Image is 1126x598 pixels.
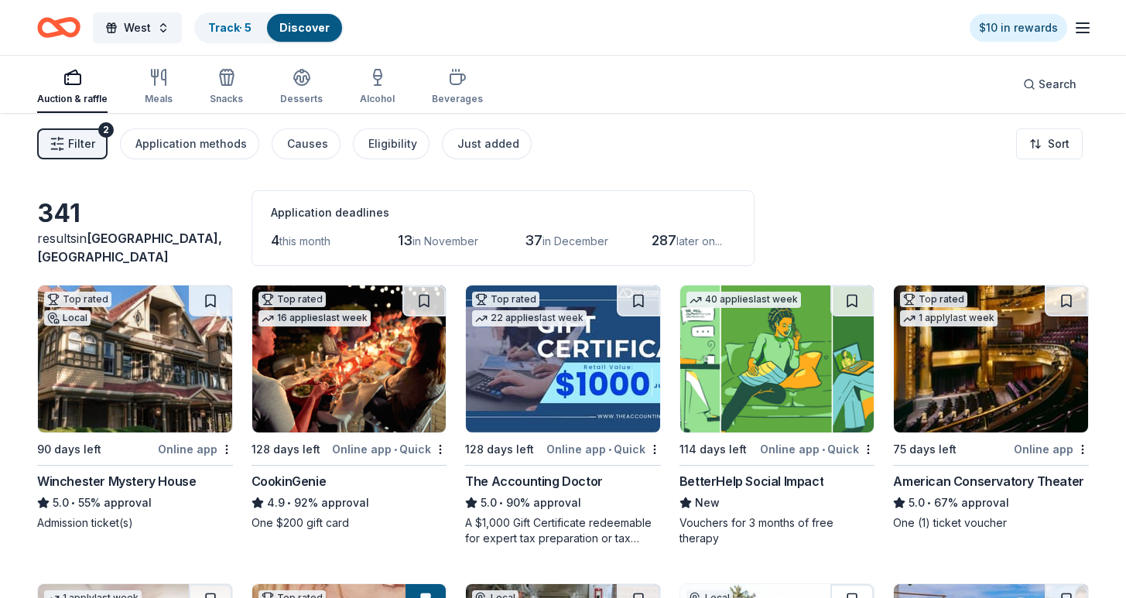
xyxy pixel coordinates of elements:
a: Track· 5 [208,21,252,34]
span: 4.9 [267,494,285,512]
span: • [608,443,611,456]
span: • [394,443,397,456]
button: Causes [272,128,341,159]
img: Image for Winchester Mystery House [38,285,232,432]
div: A $1,000 Gift Certificate redeemable for expert tax preparation or tax resolution services—recipi... [465,515,661,546]
img: Image for BetterHelp Social Impact [680,285,874,432]
div: 16 applies last week [258,310,371,326]
span: • [500,497,504,509]
span: • [928,497,932,509]
div: 75 days left [893,440,957,459]
span: 5.0 [909,494,925,512]
div: American Conservatory Theater [893,472,1083,490]
a: Image for The Accounting DoctorTop rated22 applieslast week128 days leftOnline app•QuickThe Accou... [465,285,661,546]
a: Home [37,9,80,46]
img: Image for The Accounting Doctor [466,285,660,432]
div: 22 applies last week [472,310,587,326]
span: • [822,443,825,456]
span: 37 [525,232,542,248]
button: Alcohol [360,62,395,113]
button: West [93,12,182,43]
div: The Accounting Doctor [465,472,603,490]
div: One (1) ticket voucher [893,515,1089,531]
a: Discover [279,21,330,34]
div: Application methods [135,135,247,153]
a: Image for American Conservatory TheaterTop rated1 applylast week75 days leftOnline appAmerican Co... [893,285,1089,531]
span: • [71,497,75,509]
div: Application deadlines [271,203,735,222]
div: Auction & raffle [37,93,108,105]
div: 114 days left [679,440,747,459]
div: 128 days left [252,440,320,459]
a: $10 in rewards [970,14,1067,42]
div: Online app [158,439,233,459]
button: Application methods [120,128,259,159]
div: CookinGenie [252,472,327,490]
a: Image for CookinGenieTop rated16 applieslast week128 days leftOnline app•QuickCookinGenie4.9•92% ... [252,285,447,531]
div: Alcohol [360,93,395,105]
div: Top rated [900,292,967,307]
span: 4 [271,232,279,248]
span: Sort [1048,135,1070,153]
span: [GEOGRAPHIC_DATA], [GEOGRAPHIC_DATA] [37,231,222,265]
div: Top rated [258,292,326,307]
div: 341 [37,198,233,229]
div: Meals [145,93,173,105]
span: in [37,231,222,265]
div: 40 applies last week [686,292,801,308]
span: in December [542,234,608,248]
div: Eligibility [368,135,417,153]
button: Filter2 [37,128,108,159]
div: 67% approval [893,494,1089,512]
span: 5.0 [53,494,69,512]
button: Sort [1016,128,1083,159]
button: Just added [442,128,532,159]
div: Desserts [280,93,323,105]
button: Snacks [210,62,243,113]
div: 55% approval [37,494,233,512]
button: Auction & raffle [37,62,108,113]
div: BetterHelp Social Impact [679,472,823,490]
img: Image for American Conservatory Theater [894,285,1088,432]
div: Top rated [472,292,539,307]
div: 92% approval [252,494,447,512]
span: Search [1039,75,1076,94]
div: One $200 gift card [252,515,447,531]
div: Local [44,310,91,326]
div: Just added [457,135,519,153]
span: West [124,19,151,37]
div: 128 days left [465,440,534,459]
button: Meals [145,62,173,113]
a: Image for Winchester Mystery HouseTop ratedLocal90 days leftOnline appWinchester Mystery House5.0... [37,285,233,531]
div: Online app Quick [760,439,874,459]
span: in November [412,234,478,248]
div: Admission ticket(s) [37,515,233,531]
button: Beverages [432,62,483,113]
button: Eligibility [353,128,430,159]
div: Online app Quick [332,439,447,459]
span: Filter [68,135,95,153]
button: Search [1011,69,1089,100]
div: 90 days left [37,440,101,459]
div: 90% approval [465,494,661,512]
span: • [287,497,291,509]
span: New [695,494,720,512]
span: this month [279,234,330,248]
span: later on... [676,234,722,248]
div: Winchester Mystery House [37,472,196,490]
span: 5.0 [481,494,497,512]
div: Top rated [44,292,111,307]
div: results [37,229,233,266]
div: Beverages [432,93,483,105]
a: Image for BetterHelp Social Impact40 applieslast week114 days leftOnline app•QuickBetterHelp Soci... [679,285,875,546]
div: Snacks [210,93,243,105]
div: Causes [287,135,328,153]
div: 1 apply last week [900,310,998,326]
span: 13 [398,232,412,248]
div: Online app Quick [546,439,661,459]
button: Desserts [280,62,323,113]
div: 2 [98,122,114,138]
button: Track· 5Discover [194,12,344,43]
img: Image for CookinGenie [252,285,447,432]
span: 287 [652,232,676,248]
